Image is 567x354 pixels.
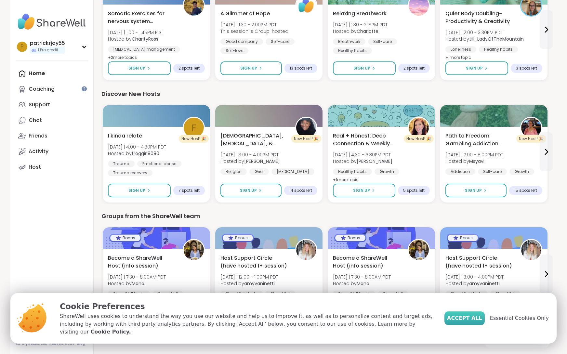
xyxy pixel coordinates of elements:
span: Sign Up [240,188,257,193]
div: ShareWell [265,291,296,297]
div: ShareWell [490,291,521,297]
span: [DATE] | 12:00 - 1:00PM PDT [220,274,278,280]
span: [DATE] | 2:00 - 3:30PM PDT [445,29,524,36]
span: Host Support Circle (have hosted 1+ session) [220,254,288,270]
img: Mana [184,240,204,260]
p: ShareWell uses cookies to understand the way you use our website and help us to improve it, as we... [60,312,434,336]
span: 15 spots left [514,188,537,193]
div: ShareWell Hosts [333,291,375,297]
a: Redeem Code [49,342,74,346]
span: 5 spots left [403,188,425,193]
span: Accept All [447,314,482,322]
span: Host Support Circle (have hosted 1+ session) [445,254,513,270]
span: Hosted by [445,36,524,42]
span: Become a ShareWell Host (info session) [333,254,401,270]
div: Self-love [220,47,248,54]
a: Friends [16,128,88,144]
span: Become a ShareWell Host (info session) [108,254,176,270]
span: Quiet Body Doubling- Productivity & Creativity [445,10,513,25]
a: Chat [16,112,88,128]
div: Coaching [29,85,55,93]
button: Sign Up [108,184,171,197]
span: 3 spots left [516,66,537,71]
span: 1 Pro credit [38,47,58,53]
a: Activity [16,144,88,159]
div: [MEDICAL_DATA] management [108,46,180,53]
span: Hosted by [445,280,504,287]
b: Msyavi [469,158,484,164]
b: amyvaninetti [469,280,500,287]
div: New Host! 🎉 [404,135,434,143]
span: [DATE] | 4:00 - 4:30PM PDT [108,144,166,150]
span: [DATE] | 1:30 - 2:15PM PDT [333,21,388,28]
div: Bonus [223,235,253,241]
span: 2 spots left [403,66,425,71]
span: f [191,120,196,136]
span: Hosted by [220,280,278,287]
b: CharityRoss [132,36,158,42]
span: p [20,43,24,51]
span: 14 spots left [289,188,312,193]
span: 2 spots left [178,66,200,71]
div: Religion [220,168,247,175]
a: Coaching [16,81,88,97]
div: ShareWell Hosts [445,291,488,297]
span: Path to Freedom: Gambling Addiction support group [445,132,513,148]
div: Trauma recovery [108,170,152,176]
div: Self-care [266,38,295,45]
span: [DATE] | 7:30 - 8:00AM PDT [108,274,166,280]
span: A Glimmer of Hope [220,10,270,18]
b: CharIotte [357,28,378,34]
b: Mana [357,280,369,287]
span: Sign Up [128,65,145,71]
span: Sign Up [353,65,370,71]
div: Bonus [110,235,140,241]
b: froggirl8080 [132,150,159,157]
div: ShareWell Hosts [220,291,263,297]
button: Sign Up [220,61,282,75]
iframe: Spotlight [82,86,87,91]
button: Sign Up [445,61,508,75]
span: This session is Group-hosted [220,28,288,34]
div: Bonus [335,235,365,241]
span: Hosted by [220,158,280,164]
a: Blog [77,342,85,346]
span: Relaxing Breathwork [333,10,387,18]
div: Self-care [368,38,397,45]
div: Chat [29,117,42,124]
span: [DATE] | 7:00 - 8:00PM PDT [445,151,503,158]
span: Sign Up [465,188,482,193]
div: Friends [29,132,47,139]
div: Addiction [445,168,475,175]
img: Charlie_Lovewitch [409,118,429,138]
button: Sign Up [445,184,507,197]
div: Support [29,101,50,108]
div: Activity [29,148,48,155]
div: ShareWell Hosts [108,291,150,297]
img: amyvaninetti [521,240,541,260]
span: Hosted by [108,36,163,42]
button: Sign Up [333,61,396,75]
span: Sign Up [128,188,145,193]
button: Accept All [444,311,485,325]
div: [MEDICAL_DATA] [271,168,314,175]
div: Self-care [478,168,507,175]
a: Safety Resources [16,342,47,346]
div: Healthy habits [479,46,518,53]
div: Loneliness [445,46,476,53]
div: Emotional abuse [137,161,181,167]
a: Host [16,159,88,175]
span: [DATE] | 1:30 - 2:00PM PDT [220,21,288,28]
img: Msyavi [521,118,541,138]
div: Groups from the ShareWell team [101,212,549,221]
span: [DATE] | 3:00 - 4:00PM PDT [445,274,504,280]
div: ShareWell [378,291,408,297]
div: New Host! 🎉 [291,135,321,143]
div: Good company [220,38,263,45]
div: Discover New Hosts [101,89,549,98]
a: Support [16,97,88,112]
p: Cookie Preferences [60,301,434,312]
span: Hosted by [445,158,503,164]
div: patrickrjay55 [30,40,65,47]
div: New Host! 🎉 [516,135,546,143]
